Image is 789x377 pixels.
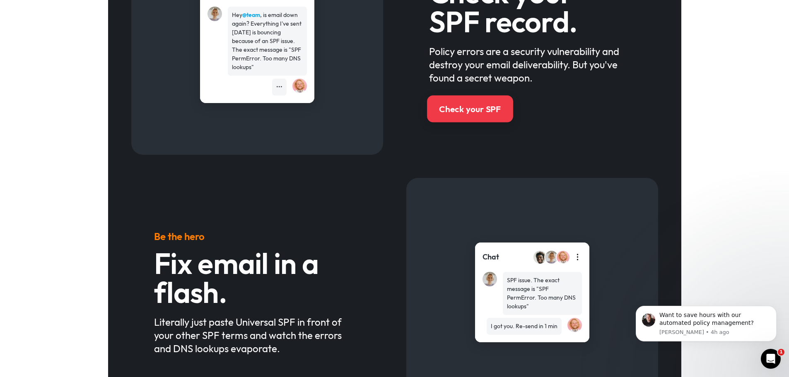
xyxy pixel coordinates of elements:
[778,349,784,355] span: 1
[276,83,282,91] div: •••
[507,276,578,311] div: SPF issue. The exact message is "SPF PermError. Too many DNS lookups"
[761,349,781,369] iframe: Intercom live chat
[483,252,499,262] div: Chat
[623,293,789,355] iframe: Intercom notifications message
[154,230,360,243] h5: Be the hero
[491,322,557,331] div: I got you. Re-send in 1 min
[232,11,303,72] div: Hey , is email down again? Everything I've sent [DATE] is bouncing because of an SPF issue. The e...
[154,315,360,355] div: Literally just paste Universal SPF in front of your other SPF terms and watch the errors and DNS ...
[154,249,360,307] h3: Fix email in a flash.
[242,11,260,19] strong: @team
[429,45,635,84] div: Policy errors are a security vulnerability and destroy your email deliverability. But you've foun...
[439,103,501,115] div: Check your SPF
[427,95,513,122] a: Check your SPF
